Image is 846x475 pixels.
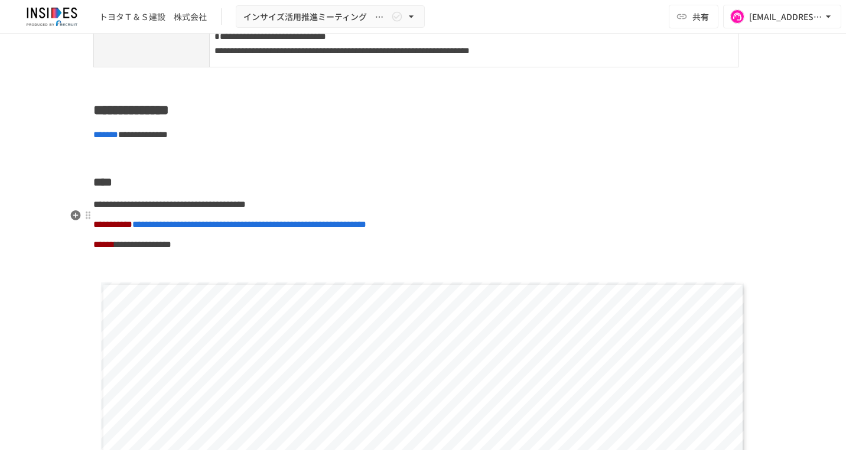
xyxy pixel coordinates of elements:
[236,5,425,28] button: インサイズ活用推進ミーティング ～1回目～
[749,9,822,24] div: [EMAIL_ADDRESS][DOMAIN_NAME]
[692,10,709,23] span: 共有
[14,7,90,26] img: JmGSPSkPjKwBq77AtHmwC7bJguQHJlCRQfAXtnx4WuV
[669,5,718,28] button: 共有
[723,5,841,28] button: [EMAIL_ADDRESS][DOMAIN_NAME]
[243,9,389,24] span: インサイズ活用推進ミーティング ～1回目～
[99,11,207,23] div: トヨタＴ＆Ｓ建設 株式会社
